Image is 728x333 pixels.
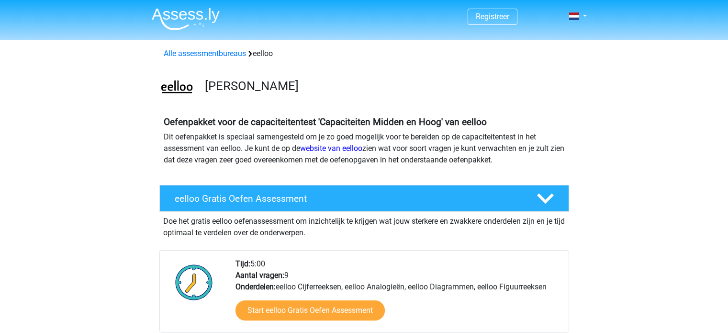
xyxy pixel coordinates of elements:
[156,185,573,212] a: eelloo Gratis Oefen Assessment
[160,71,194,105] img: eelloo.png
[164,49,246,58] a: Alle assessmentbureaus
[170,258,218,306] img: Klok
[235,271,284,280] b: Aantal vragen:
[159,212,569,239] div: Doe het gratis eelloo oefenassessment om inzichtelijk te krijgen wat jouw sterkere en zwakkere on...
[205,79,561,93] h3: [PERSON_NAME]
[152,8,220,30] img: Assessly
[476,12,509,21] a: Registreer
[164,131,565,166] p: Dit oefenpakket is speciaal samengesteld om je zo goed mogelijk voor te bereiden op de capaciteit...
[228,258,568,332] div: 5:00 9 eelloo Cijferreeksen, eelloo Analogieën, eelloo Diagrammen, eelloo Figuurreeksen
[235,300,385,321] a: Start eelloo Gratis Oefen Assessment
[235,282,276,291] b: Onderdelen:
[160,48,569,59] div: eelloo
[164,116,487,127] b: Oefenpakket voor de capaciteitentest 'Capaciteiten Midden en Hoog' van eelloo
[300,144,362,153] a: website van eelloo
[235,259,250,268] b: Tijd:
[175,193,521,204] h4: eelloo Gratis Oefen Assessment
